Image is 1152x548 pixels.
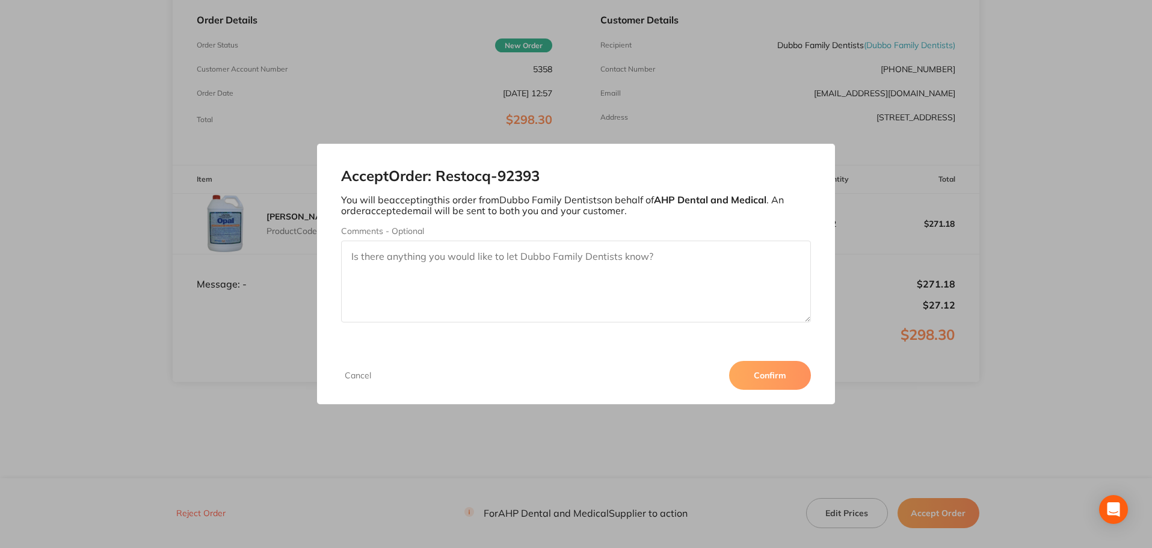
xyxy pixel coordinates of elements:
p: You will be accepting this order from Dubbo Family Dentists on behalf of . An order accepted emai... [341,194,812,217]
button: Cancel [341,370,375,381]
button: Confirm [729,361,811,390]
label: Comments - Optional [341,226,812,236]
div: Open Intercom Messenger [1099,495,1128,524]
b: AHP Dental and Medical [654,194,766,206]
h2: Accept Order: Restocq- 92393 [341,168,812,185]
